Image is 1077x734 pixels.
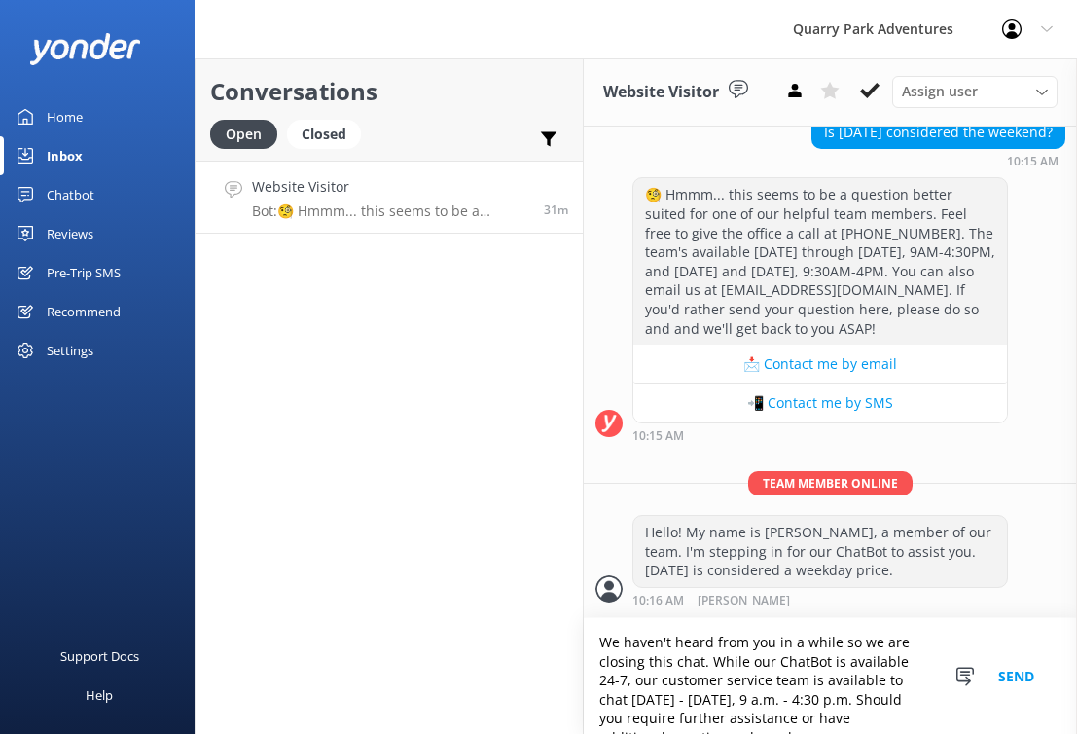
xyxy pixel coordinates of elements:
div: Inbox [47,136,83,175]
div: Sep 16 2025 10:15am (UTC -07:00) America/Tijuana [811,154,1065,167]
h4: Website Visitor [252,176,529,198]
a: Open [210,123,287,144]
div: Recommend [47,292,121,331]
strong: 10:16 AM [632,595,684,607]
div: Open [210,120,277,149]
h3: Website Visitor [603,80,719,105]
div: Is [DATE] considered the weekend? [812,116,1064,149]
div: Help [86,676,113,715]
p: Bot: 🧐 Hmmm... this seems to be a question better suited for one of our helpful team members. Fee... [252,202,529,220]
div: Pre-Trip SMS [47,253,121,292]
div: Sep 16 2025 10:15am (UTC -07:00) America/Tijuana [632,428,1008,442]
a: Website VisitorBot:🧐 Hmmm... this seems to be a question better suited for one of our helpful tea... [196,161,583,234]
div: Chatbot [47,175,94,214]
button: Send [980,618,1053,734]
div: Home [47,97,83,136]
img: yonder-white-logo.png [29,33,141,65]
a: Closed [287,123,371,144]
span: Sep 16 2025 10:15am (UTC -07:00) America/Tijuana [544,202,568,218]
div: Reviews [47,214,93,253]
div: 🧐 Hmmm... this seems to be a question better suited for one of our helpful team members. Feel fre... [633,178,1007,345]
strong: 10:15 AM [1007,156,1059,167]
div: Assign User [892,76,1058,107]
textarea: We haven't heard from you in a while so we are closing this chat. While our ChatBot is available ... [584,618,1077,734]
span: Team member online [748,471,913,495]
strong: 10:15 AM [632,430,684,442]
div: Sep 16 2025 10:16am (UTC -07:00) America/Tijuana [632,593,1008,607]
button: 📲 Contact me by SMS [633,384,1007,422]
h2: Conversations [210,73,568,110]
div: Hello! My name is [PERSON_NAME], a member of our team. I'm stepping in for our ChatBot to assist ... [633,516,1007,587]
span: Assign user [902,81,978,102]
span: [PERSON_NAME] [698,595,790,607]
button: 📩 Contact me by email [633,345,1007,384]
div: Closed [287,120,361,149]
div: Settings [47,331,93,370]
div: Support Docs [60,637,139,676]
